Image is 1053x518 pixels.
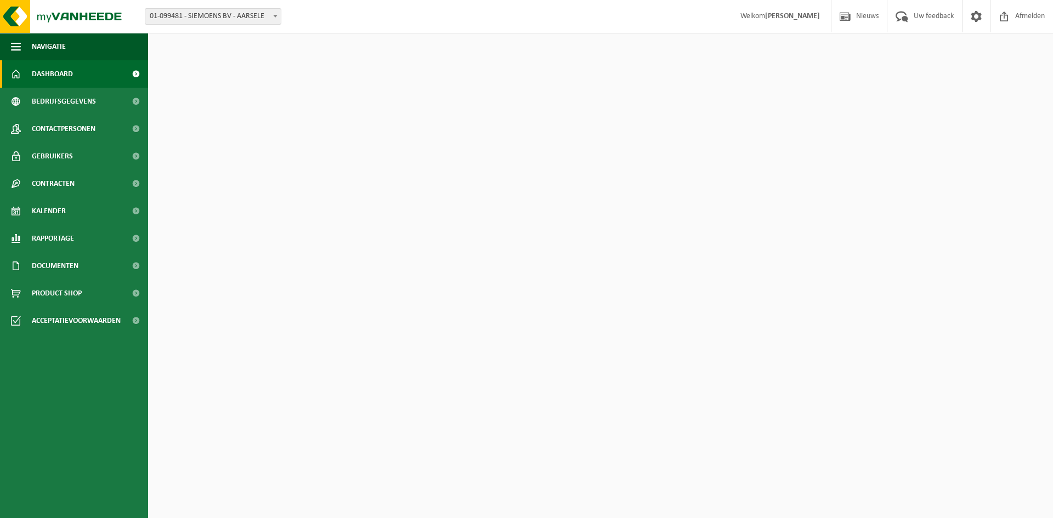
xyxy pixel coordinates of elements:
span: Acceptatievoorwaarden [32,307,121,334]
span: Contactpersonen [32,115,95,143]
span: Rapportage [32,225,74,252]
span: Contracten [32,170,75,197]
span: Documenten [32,252,78,280]
strong: [PERSON_NAME] [765,12,820,20]
span: Dashboard [32,60,73,88]
span: Product Shop [32,280,82,307]
span: Gebruikers [32,143,73,170]
span: 01-099481 - SIEMOENS BV - AARSELE [145,9,281,24]
span: 01-099481 - SIEMOENS BV - AARSELE [145,8,281,25]
span: Bedrijfsgegevens [32,88,96,115]
span: Navigatie [32,33,66,60]
span: Kalender [32,197,66,225]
